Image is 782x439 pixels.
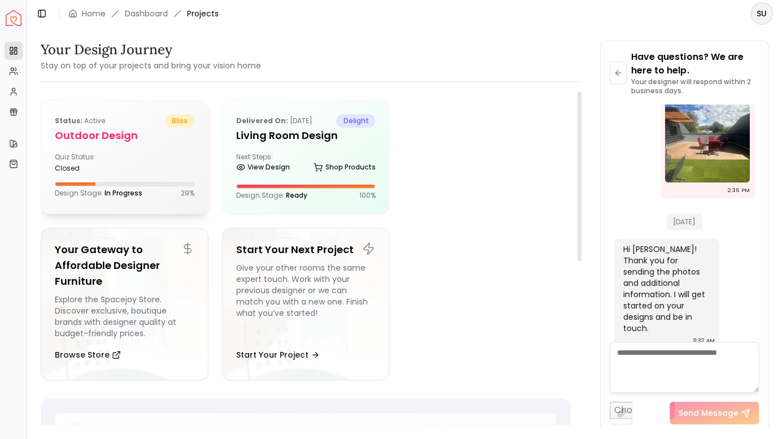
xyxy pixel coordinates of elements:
a: View Design [236,159,290,175]
h3: Your Design Journey [41,41,261,59]
a: Your Gateway to Affordable Designer FurnitureExplore the Spacejoy Store. Discover exclusive, bout... [41,228,208,380]
button: Browse Store [55,344,121,366]
small: Stay on top of your projects and bring your vision home [41,60,261,71]
b: Status: [55,116,82,125]
p: Have questions? We are here to help. [631,50,759,77]
div: 11:32 AM [693,335,715,346]
div: Hi [PERSON_NAME]! Thank you for sending the photos and additional information. I will get started... [623,244,708,334]
div: 2:36 PM [728,185,750,196]
span: Ready [286,190,307,200]
a: Dashboard [125,8,168,19]
p: [DATE] [236,114,312,128]
button: Start Your Project [236,344,320,366]
div: closed [55,164,120,173]
p: Design Stage: [55,189,142,198]
div: Quiz Status: [55,153,120,173]
img: Spacejoy Logo [6,10,21,26]
h5: Start Your Next Project [236,242,376,258]
span: delight [336,114,375,128]
p: Design Stage: [236,191,307,200]
p: 29 % [181,189,194,198]
b: Delivered on: [236,116,288,125]
a: Home [82,8,106,19]
h5: Living Room Design [236,128,376,144]
div: Give your other rooms the same expert touch. Work with your previous designer or we can match you... [236,262,376,339]
h5: Outdoor design [55,128,194,144]
span: SU [751,3,772,24]
span: In Progress [105,188,142,198]
span: [DATE] [666,214,702,230]
span: bliss [165,114,194,128]
div: Next Steps: [236,153,376,175]
span: Projects [187,8,219,19]
a: Shop Products [314,159,375,175]
div: Explore the Spacejoy Store. Discover exclusive, boutique brands with designer quality at budget-f... [55,294,194,339]
h5: Your Gateway to Affordable Designer Furniture [55,242,194,289]
a: Start Your Next ProjectGive your other rooms the same expert touch. Work with your previous desig... [222,228,390,380]
p: active [55,114,105,128]
p: 100 % [359,191,375,200]
button: SU [750,2,773,25]
nav: breadcrumb [68,8,219,19]
p: Your designer will respond within 2 business days. [631,77,759,95]
img: Chat Image [665,98,750,182]
a: Spacejoy [6,10,21,26]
